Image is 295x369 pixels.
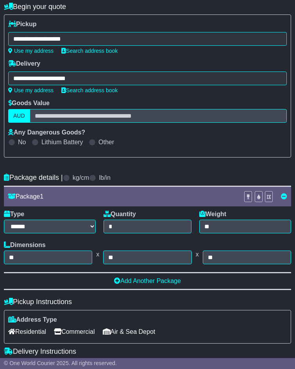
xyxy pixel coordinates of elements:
label: Goods Value [8,99,50,107]
label: kg/cm [73,174,89,181]
span: x [192,251,203,258]
a: Remove this item [281,193,287,200]
span: x [92,251,103,258]
a: Search address book [61,48,118,54]
span: © One World Courier 2025. All rights reserved. [4,360,117,366]
span: Air & Sea Depot [103,326,156,338]
label: No [18,138,26,146]
label: AUD [8,109,30,123]
label: Address Type [8,316,57,323]
h4: Pickup Instructions [4,298,291,306]
span: Commercial [54,326,95,338]
div: Package [4,193,240,200]
label: lb/in [99,174,110,181]
label: Type [4,210,24,218]
label: Any Dangerous Goods? [8,129,85,136]
label: Weight [199,210,226,218]
label: Other [98,138,114,146]
a: Use my address [8,48,54,54]
a: Search address book [61,87,118,93]
span: 1 [40,193,43,200]
label: Lithium Battery [41,138,83,146]
label: Delivery [8,60,40,67]
label: Dimensions [4,241,46,249]
label: Quantity [104,210,136,218]
label: Pickup [8,20,36,28]
span: Residential [8,326,46,338]
h4: Begin your quote [4,3,291,11]
a: Add Another Package [114,278,181,284]
h4: Package details | [4,174,63,182]
h4: Delivery Instructions [4,348,291,356]
a: Use my address [8,87,54,93]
